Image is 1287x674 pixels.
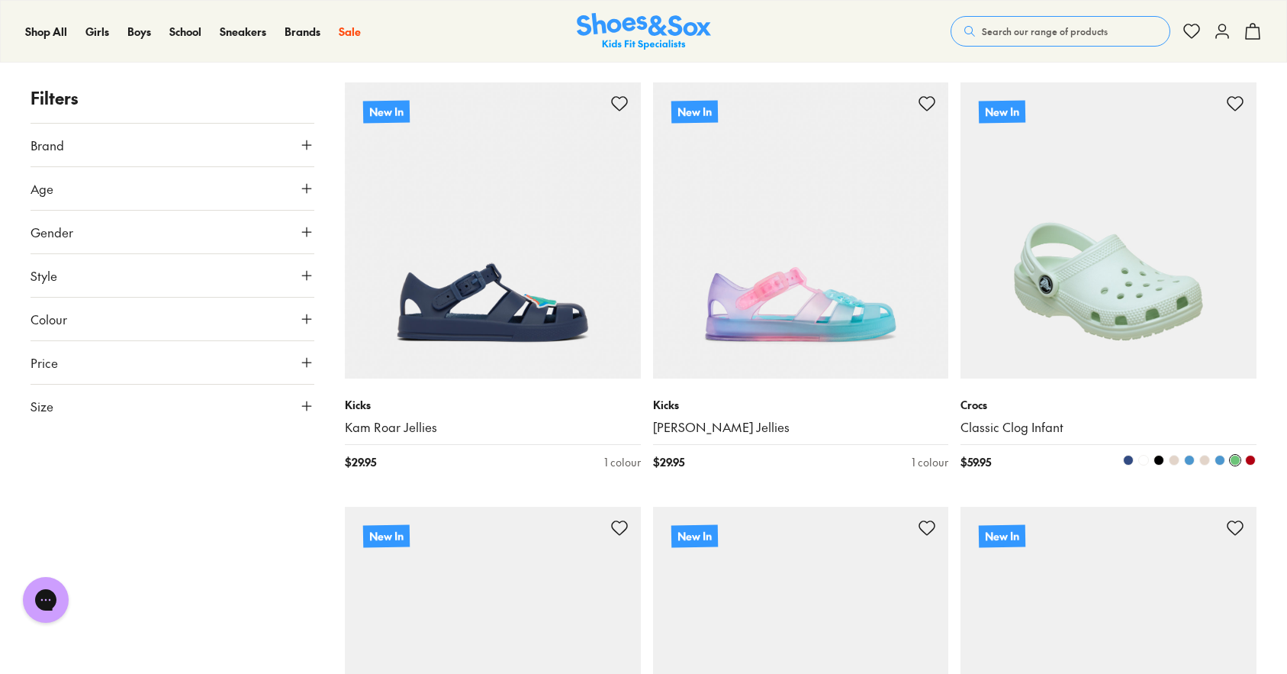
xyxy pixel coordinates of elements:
[653,397,949,413] p: Kicks
[604,454,641,470] div: 1 colour
[31,254,314,297] button: Style
[31,310,67,328] span: Colour
[31,179,53,198] span: Age
[31,223,73,241] span: Gender
[15,572,76,628] iframe: Gorgias live chat messenger
[960,454,991,470] span: $ 59.95
[345,454,376,470] span: $ 29.95
[960,419,1256,436] a: Classic Clog Infant
[285,24,320,39] span: Brands
[31,385,314,427] button: Size
[339,24,361,39] span: Sale
[339,24,361,40] a: Sale
[127,24,151,39] span: Boys
[577,13,711,50] a: Shoes & Sox
[220,24,266,40] a: Sneakers
[127,24,151,40] a: Boys
[912,454,948,470] div: 1 colour
[653,82,949,379] a: New In
[31,298,314,340] button: Colour
[25,24,67,39] span: Shop All
[169,24,201,39] span: School
[979,525,1025,548] p: New In
[285,24,320,40] a: Brands
[577,13,711,50] img: SNS_Logo_Responsive.svg
[653,454,684,470] span: $ 29.95
[960,82,1256,379] a: New In
[31,353,58,372] span: Price
[31,266,57,285] span: Style
[979,100,1025,123] p: New In
[345,82,641,379] a: New In
[671,525,717,548] p: New In
[363,100,410,123] p: New In
[31,124,314,166] button: Brand
[31,85,314,111] p: Filters
[85,24,109,40] a: Girls
[345,419,641,436] a: Kam Roar Jellies
[31,341,314,384] button: Price
[31,167,314,210] button: Age
[951,16,1170,47] button: Search our range of products
[960,397,1256,413] p: Crocs
[345,397,641,413] p: Kicks
[220,24,266,39] span: Sneakers
[363,525,410,548] p: New In
[31,211,314,253] button: Gender
[31,397,53,415] span: Size
[25,24,67,40] a: Shop All
[31,136,64,154] span: Brand
[169,24,201,40] a: School
[671,100,717,123] p: New In
[85,24,109,39] span: Girls
[982,24,1108,38] span: Search our range of products
[653,419,949,436] a: [PERSON_NAME] Jellies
